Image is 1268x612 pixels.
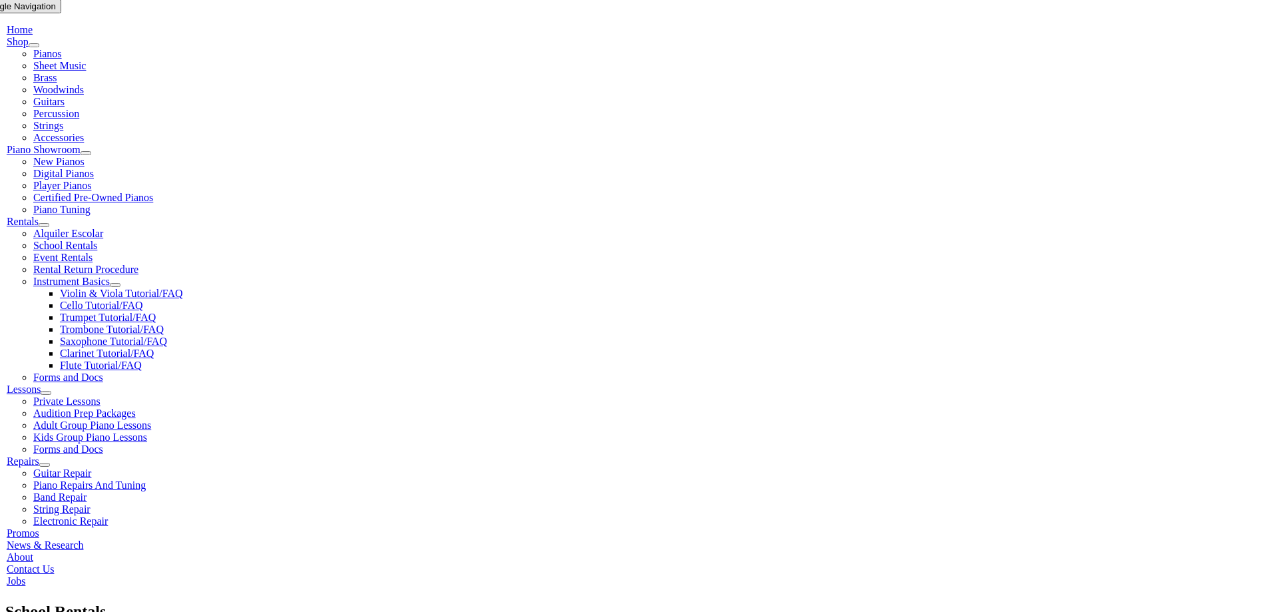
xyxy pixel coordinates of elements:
a: Jobs [7,575,25,587]
a: Saxophone Tutorial/FAQ [60,336,167,347]
a: Repairs [7,456,39,467]
a: Woodwinds [33,84,84,95]
a: Strings [33,120,63,131]
a: About [7,551,33,563]
a: Cello Tutorial/FAQ [60,300,143,311]
a: Piano Tuning [33,204,91,215]
a: Brass [33,72,57,83]
a: Rental Return Procedure [33,264,138,275]
a: Piano Showroom [7,144,81,155]
button: Open submenu of Instrument Basics [110,283,120,287]
a: Sheet Music [33,60,87,71]
button: Open submenu of Lessons [41,391,51,395]
a: Rentals [7,216,39,227]
a: Lessons [7,384,41,395]
button: Open submenu of Piano Showroom [81,151,91,155]
a: Violin & Viola Tutorial/FAQ [60,288,183,299]
a: String Repair [33,503,91,515]
a: Electronic Repair [33,515,108,527]
a: New Pianos [33,156,85,167]
a: Flute Tutorial/FAQ [60,360,142,371]
a: Certified Pre-Owned Pianos [33,192,153,203]
a: News & Research [7,539,84,551]
a: Player Pianos [33,180,92,191]
a: Percussion [33,108,79,119]
a: Promos [7,527,39,539]
a: Clarinet Tutorial/FAQ [60,348,154,359]
a: Instrument Basics [33,276,110,287]
a: Forms and Docs [33,444,103,455]
a: Guitars [33,96,65,107]
button: Open submenu of Rentals [39,223,49,227]
a: Guitar Repair [33,467,92,479]
a: Adult Group Piano Lessons [33,420,151,431]
a: Alquiler Escolar [33,228,103,239]
a: Trombone Tutorial/FAQ [60,324,164,335]
a: Home [7,24,33,35]
a: Shop [7,36,29,47]
button: Open submenu of Shop [29,43,39,47]
a: Event Rentals [33,252,93,263]
a: Band Repair [33,491,87,503]
a: Contact Us [7,563,55,575]
a: Digital Pianos [33,168,94,179]
a: Kids Group Piano Lessons [33,432,147,443]
a: Trumpet Tutorial/FAQ [60,312,156,323]
a: School Rentals [33,240,97,251]
a: Private Lessons [33,396,101,407]
a: Forms and Docs [33,372,103,383]
a: Audition Prep Packages [33,408,136,419]
a: Pianos [33,48,62,59]
button: Open submenu of Repairs [39,463,50,467]
a: Accessories [33,132,84,143]
a: Piano Repairs And Tuning [33,479,146,491]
